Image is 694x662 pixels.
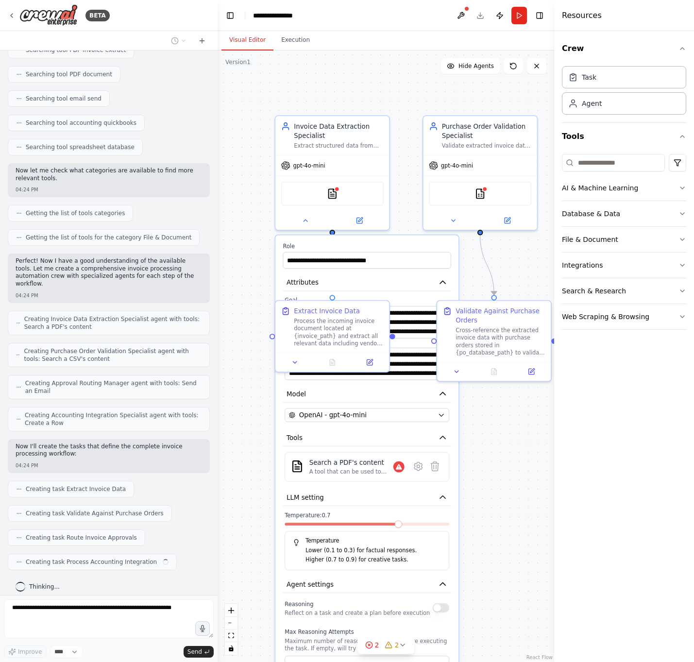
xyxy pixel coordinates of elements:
[283,386,451,403] button: Model
[292,537,441,544] h5: Temperature
[287,389,306,398] span: Model
[18,648,42,656] span: Improve
[225,604,237,655] div: React Flow controls
[562,150,686,338] div: Tools
[562,253,686,278] button: Integrations
[458,62,494,70] span: Hide Agents
[16,257,202,288] p: Perfect! Now I have a good understanding of the available tools. Let me create a comprehensive in...
[285,511,330,519] span: Temperature: 0.7
[287,579,334,589] span: Agent settings
[562,35,686,62] button: Crew
[285,637,449,652] p: Maximum number of reasoning attempts before executing the task. If empty, will try until ready.
[283,429,451,446] button: Tools
[562,286,626,296] div: Search & Research
[26,143,135,151] span: Searching tool spreadsheet database
[562,312,649,322] div: Web Scraping & Browsing
[442,142,532,149] div: Validate extracted invoice data against corresponding purchase orders by matching PO numbers, ven...
[225,629,237,642] button: fit view
[294,318,384,347] div: Process the incoming invoice document located at {invoice_path} and extract all relevant data inc...
[436,300,552,382] div: Validate Against Purchase OrdersCross-reference the extracted invoice data with purchase orders s...
[16,443,202,458] p: Now I'll create the tasks that define the complete invoice processing workflow:
[582,72,596,82] div: Task
[16,186,202,193] div: 04:24 PM
[375,640,379,650] span: 2
[225,642,237,655] button: toggle interactivity
[225,58,251,66] div: Version 1
[283,243,451,250] label: Role
[441,162,473,169] span: gpt-4o-mini
[283,576,451,593] button: Agent settings
[562,10,602,21] h4: Resources
[253,11,303,20] nav: breadcrumb
[562,260,603,270] div: Integrations
[167,35,190,47] button: Switch to previous chat
[24,315,202,331] span: Creating Invoice Data Extraction Specialist agent with tools: Search a PDF's content
[25,411,202,427] span: Creating Accounting Integration Specialist agent with tools: Create a Row
[354,357,385,368] button: Open in side panel
[4,645,46,658] button: Improve
[309,468,393,475] div: A tool that can be used to semantic search a query from a PDF's content.
[287,433,303,442] span: Tools
[410,458,426,475] button: Configure tool
[274,300,390,373] div: Extract Invoice DataProcess the incoming invoice document located at {invoice_path} and extract a...
[582,99,602,108] div: Agent
[194,35,210,47] button: Start a new chat
[195,621,210,636] button: Click to speak your automation idea
[294,142,384,149] div: Extract structured data from incoming invoices in various formats (PDF, images, documents) includ...
[273,30,318,51] button: Execution
[562,183,638,193] div: AI & Machine Learning
[309,458,393,467] div: Search a PDF's content
[24,347,202,363] span: Creating Purchase Order Validation Specialist agent with tools: Search a CSV's content
[562,123,686,150] button: Tools
[16,167,202,182] p: Now let me check what categories are available to find more relevant tools.
[225,617,237,629] button: zoom out
[285,297,449,304] label: Goal
[283,489,451,506] button: LLM setting
[423,115,538,231] div: Purchase Order Validation SpecialistValidate extracted invoice data against corresponding purchas...
[475,236,499,295] g: Edge from a5768f62-fd23-4c5d-b1a7-f1fbdf34ea51 to ea27bb89-5008-4630-b211-bd5cac159d13
[562,235,618,244] div: File & Document
[357,636,415,654] button: 22
[515,366,547,377] button: Open in side panel
[26,119,136,127] span: Searching tool accounting quickbooks
[223,9,237,22] button: Hide left sidebar
[26,558,157,566] span: Creating task Process Accounting Integration
[26,509,164,517] span: Creating task Validate Against Purchase Orders
[274,115,390,231] div: Invoice Data Extraction SpecialistExtract structured data from incoming invoices in various forma...
[533,9,546,22] button: Hide right sidebar
[562,201,686,226] button: Database & Data
[474,366,514,377] button: No output available
[562,227,686,252] button: File & Document
[562,175,686,201] button: AI & Machine Learning
[29,583,60,591] span: Thinking...
[526,655,553,660] a: React Flow attribution
[562,62,686,122] div: Crew
[562,304,686,329] button: Web Scraping & Browsing
[287,278,319,287] span: Attributes
[562,278,686,304] button: Search & Research
[305,546,441,556] p: Lower (0.1 to 0.3) for factual responses.
[395,640,399,650] span: 2
[285,408,449,422] button: OpenAI - gpt-4o-mini
[26,70,112,78] span: Searching tool PDF document
[283,274,451,291] button: Attributes
[294,306,360,316] div: Extract Invoice Data
[26,485,126,493] span: Creating task Extract Invoice Data
[285,628,449,635] label: Max Reasoning Attempts
[26,534,137,542] span: Creating task Route Invoice Approvals
[187,648,202,656] span: Send
[221,30,273,51] button: Visual Editor
[287,492,324,502] span: LLM setting
[16,292,202,299] div: 04:24 PM
[225,604,237,617] button: zoom in
[456,306,545,325] div: Validate Against Purchase Orders
[184,646,214,658] button: Send
[299,410,367,420] span: OpenAI - gpt-4o-mini
[456,327,545,356] div: Cross-reference the extracted invoice data with purchase orders stored in {po_database_path} to v...
[333,215,385,226] button: Open in side panel
[26,209,125,217] span: Getting the list of tools categories
[426,458,443,475] button: Delete tool
[85,10,110,21] div: BETA
[441,58,500,74] button: Hide Agents
[313,357,352,368] button: No output available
